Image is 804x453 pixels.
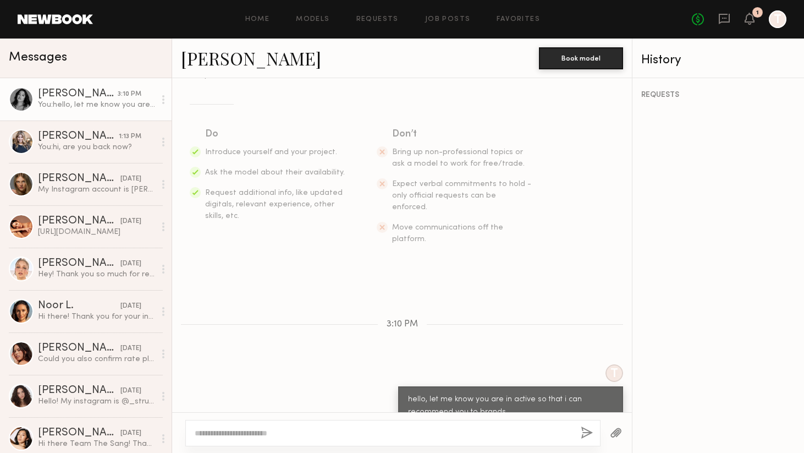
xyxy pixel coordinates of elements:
[38,439,155,449] div: Hi there Team The Sang! Thank you so much for reaching out and sounds good will do! Looking forwa...
[38,269,155,280] div: Hey! Thank you so much for reaching back to me. I’ll make the best content possible for your acti...
[38,312,155,322] div: Hi there! Thank you for your interest! 💕My rates for UGC are as follows: 💼 UGC Content (For Brand...
[392,149,525,167] span: Bring up non-professional topics or ask a model to work for free/trade.
[38,227,155,237] div: [URL][DOMAIN_NAME]
[205,169,345,176] span: Ask the model about their availability.
[38,396,155,407] div: Hello! My instagram is @_struckbylightning_
[392,224,503,243] span: Move communications off the platform.
[120,386,141,396] div: [DATE]
[120,259,141,269] div: [DATE]
[120,301,141,312] div: [DATE]
[296,16,329,23] a: Models
[38,216,120,227] div: [PERSON_NAME]
[120,343,141,354] div: [DATE]
[245,16,270,23] a: Home
[38,354,155,364] div: Could you also confirm rate please ?
[38,173,120,184] div: [PERSON_NAME]
[769,10,786,28] a: T
[9,51,67,64] span: Messages
[38,184,155,195] div: My Instagram account is [PERSON_NAME][DOMAIN_NAME]
[120,428,141,439] div: [DATE]
[392,127,533,142] div: Don’t
[118,89,141,100] div: 3:10 PM
[392,181,531,211] span: Expect verbal commitments to hold - only official requests can be enforced.
[641,54,795,67] div: History
[205,127,346,142] div: Do
[38,142,155,152] div: You: hi, are you back now?
[38,428,120,439] div: [PERSON_NAME]
[38,343,120,354] div: [PERSON_NAME]
[425,16,471,23] a: Job Posts
[38,385,120,396] div: [PERSON_NAME]
[641,91,795,99] div: REQUESTS
[38,131,119,142] div: [PERSON_NAME]
[38,301,120,312] div: Noor L.
[120,216,141,227] div: [DATE]
[38,89,118,100] div: [PERSON_NAME]
[539,47,623,69] button: Book model
[539,53,623,62] a: Book model
[356,16,399,23] a: Requests
[408,394,613,419] div: hello, let me know you are in active so that i can recommend you to brands
[497,16,540,23] a: Favorites
[38,258,120,269] div: [PERSON_NAME]
[38,100,155,110] div: You: hello, let me know you are in active so that i can recommend you to brands
[387,320,418,329] span: 3:10 PM
[120,174,141,184] div: [DATE]
[205,189,343,220] span: Request additional info, like updated digitals, relevant experience, other skills, etc.
[205,149,337,156] span: Introduce yourself and your project.
[756,10,759,16] div: 1
[119,132,141,142] div: 1:13 PM
[181,46,321,70] a: [PERSON_NAME]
